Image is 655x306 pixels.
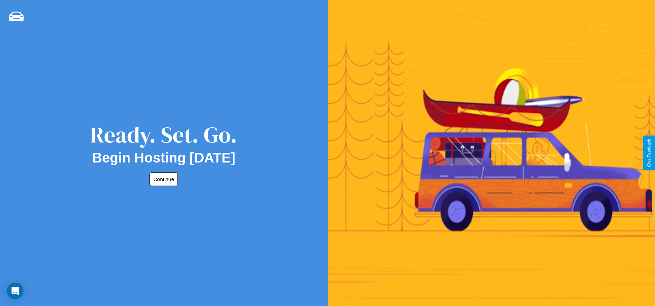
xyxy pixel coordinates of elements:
div: Give Feedback [647,139,652,167]
div: Ready. Set. Go. [90,119,237,150]
button: Continue [150,172,178,186]
div: Open Intercom Messenger [7,283,23,299]
h2: Begin Hosting [DATE] [92,150,235,166]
